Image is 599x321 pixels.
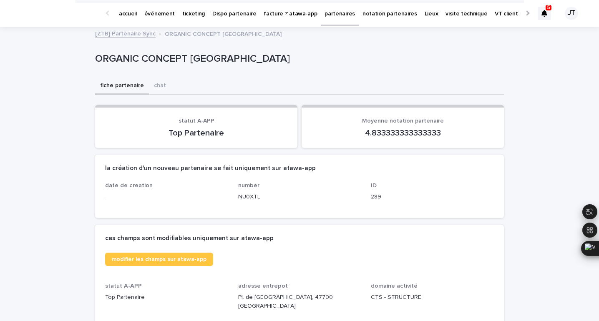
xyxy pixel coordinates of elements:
h2: la création d'un nouveau partenaire se fait uniquement sur atawa-app [105,165,316,172]
span: ID [371,183,377,188]
span: modifier les champs sur atawa-app [112,256,206,262]
p: ORGANIC CONCEPT [GEOGRAPHIC_DATA] [95,53,501,65]
p: 4.833333333333333 [312,128,494,138]
a: [ZTB] Partenaire Sync [95,28,156,38]
p: Top Partenaire [105,128,287,138]
span: domaine activité [371,283,418,289]
h2: ces champs sont modifiables uniquement sur atawa-app [105,235,274,242]
a: modifier les champs sur atawa-app [105,253,213,266]
div: JT [565,7,578,20]
span: adresse entrepot [238,283,288,289]
p: NU0XTL [238,193,361,201]
button: chat [149,78,171,95]
p: ORGANIC CONCEPT [GEOGRAPHIC_DATA] [165,29,282,38]
button: fiche partenaire [95,78,149,95]
p: - [105,193,228,201]
span: number [238,183,259,188]
img: Ls34BcGeRexTGTNfXpUC [17,5,98,22]
p: Top Partenaire [105,293,228,302]
span: statut A-APP [105,283,142,289]
span: date de creation [105,183,153,188]
p: CTS - STRUCTURE [371,293,494,302]
p: 5 [547,5,550,10]
div: 5 [538,7,551,20]
span: statut A-APP [179,118,214,124]
p: 289 [371,193,494,201]
p: Pl. de [GEOGRAPHIC_DATA], 47700 [GEOGRAPHIC_DATA] [238,293,361,311]
span: Moyenne notation partenaire [362,118,444,124]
